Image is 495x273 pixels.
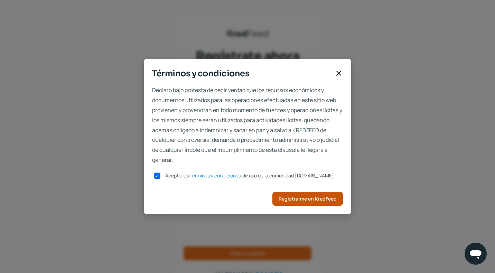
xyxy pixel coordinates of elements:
a: términos y condiciones [190,173,241,178]
span: de uso de la comunidad [DOMAIN_NAME] [242,172,334,179]
span: Términos y condiciones [152,67,332,80]
button: Registrarme en KredFeed [272,192,343,206]
span: Acepto los [165,172,189,179]
img: chatIcon [469,247,483,261]
span: Registrarme en KredFeed [279,196,337,201]
span: Declaro bajo protesta de decir verdad que los recursos económicos y documentos utilizados para la... [152,85,343,165]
